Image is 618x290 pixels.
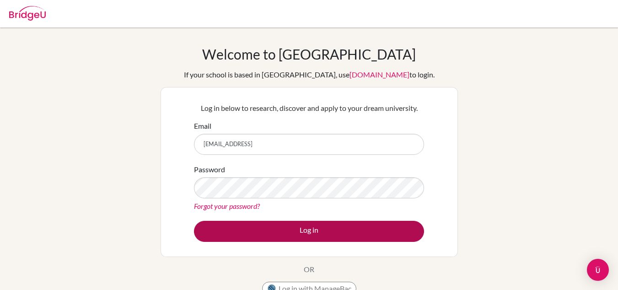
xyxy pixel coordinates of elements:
label: Password [194,164,225,175]
label: Email [194,120,211,131]
a: Forgot your password? [194,202,260,210]
h1: Welcome to [GEOGRAPHIC_DATA] [202,46,416,62]
div: If your school is based in [GEOGRAPHIC_DATA], use to login. [184,69,435,80]
p: OR [304,264,314,275]
a: [DOMAIN_NAME] [349,70,409,79]
button: Log in [194,221,424,242]
div: Open Intercom Messenger [587,259,609,281]
p: Log in below to research, discover and apply to your dream university. [194,103,424,114]
img: Bridge-U [9,6,46,21]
